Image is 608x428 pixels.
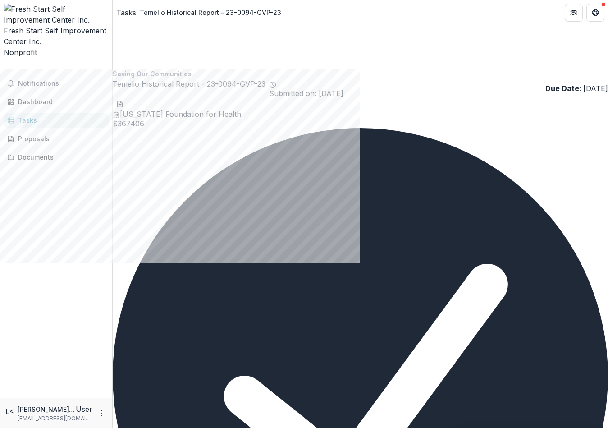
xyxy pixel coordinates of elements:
[4,94,109,109] a: Dashboard
[4,150,109,165] a: Documents
[269,89,343,98] span: Submitted on: [DATE]
[18,115,101,125] div: Tasks
[4,25,109,47] div: Fresh Start Self Improvement Center Inc.
[18,134,101,143] div: Proposals
[4,4,109,25] img: Fresh Start Self Improvement Center Inc.
[76,404,92,414] p: User
[18,405,76,414] p: [PERSON_NAME] <[EMAIL_ADDRESS][DOMAIN_NAME]>
[5,406,14,417] div: Lester Gillespie <lestergillespie@yahoo.com>
[565,4,583,22] button: Partners
[140,8,281,17] div: Temelio Historical Report - 23-0094-GVP-23
[113,69,608,78] p: Saving Our Communities
[113,120,608,128] span: $ 367406
[18,80,105,87] span: Notifications
[586,4,604,22] button: Get Help
[116,6,285,19] nav: breadcrumb
[18,152,101,162] div: Documents
[116,7,136,18] a: Tasks
[120,110,241,119] span: [US_STATE] Foundation for Health
[18,414,92,423] p: [EMAIL_ADDRESS][DOMAIN_NAME]
[4,48,37,57] span: Nonprofit
[18,97,101,106] div: Dashboard
[545,84,579,93] strong: Due Date
[113,78,265,98] h2: Temelio Historical Report - 23-0094-GVP-23
[4,131,109,146] a: Proposals
[96,408,107,419] button: More
[4,113,109,128] a: Tasks
[545,83,608,94] p: : [DATE]
[116,98,123,109] button: download-word-button
[4,76,109,91] button: Notifications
